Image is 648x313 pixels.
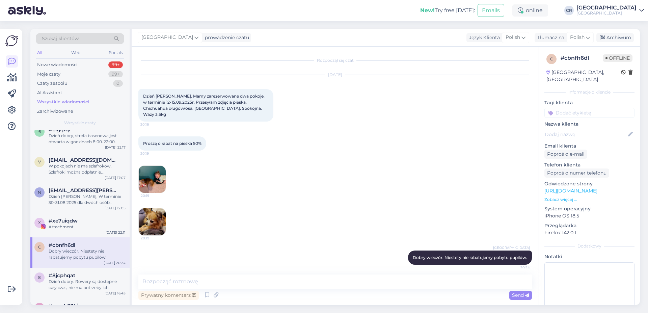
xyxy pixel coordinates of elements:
[544,180,634,187] p: Odwiedzone strony
[544,99,634,106] p: Tagi klienta
[108,48,124,57] div: Socials
[544,108,634,118] input: Dodać etykietę
[108,61,123,68] div: 99+
[49,279,126,291] div: Dzień dobry. Rowery są dostępne cały czas, nie ma potrzeby ich rezerwacji.
[603,54,632,62] span: Offline
[106,230,126,235] div: [DATE] 22:11
[64,120,96,126] span: Wszystkie czaty
[49,224,126,230] div: Attachment
[561,54,603,62] div: # cbnfh6dl
[535,34,564,41] div: Tłumacz na
[141,34,193,41] span: [GEOGRAPHIC_DATA]
[596,33,634,42] div: Archiwum
[49,163,126,175] div: W pokojach nie ma szlafroków. Szlafroki można odpłatnie wypożyczyć. Koszt jednego na cały pobyt w...
[105,206,126,211] div: [DATE] 12:05
[42,35,79,42] span: Szukaj klientów
[138,57,532,63] div: Rozpoczął się czat
[544,121,634,128] p: Nazwa klienta
[37,89,62,96] div: AI Assistant
[139,166,166,193] img: Attachment
[478,4,504,17] button: Emails
[38,244,41,250] span: c
[512,292,529,298] span: Send
[38,220,41,225] span: x
[105,291,126,296] div: [DATE] 16:45
[49,303,78,309] span: #mxyk83ki
[544,188,597,194] a: [URL][DOMAIN_NAME]
[546,69,621,83] div: [GEOGRAPHIC_DATA], [GEOGRAPHIC_DATA]
[544,168,609,178] div: Poproś o numer telefonu
[544,212,634,219] p: iPhone OS 18.5
[105,145,126,150] div: [DATE] 22:17
[38,275,41,280] span: 8
[544,89,634,95] div: Informacje o kliencie
[544,243,634,249] div: Dodatkowy
[576,10,637,16] div: [GEOGRAPHIC_DATA]
[5,34,18,47] img: Askly Logo
[420,7,435,14] b: New!
[544,142,634,150] p: Email klienta
[38,190,41,195] span: n
[143,141,201,146] span: Proszę o rabat na pieska 50%
[140,122,166,127] span: 20:16
[70,48,82,57] div: Web
[49,193,126,206] div: Dzień [PERSON_NAME], W terminie 30-31.08.2025 dla dwóch osób dorosłych oraz dzieci w wieku roczek...
[140,151,166,156] span: 20:19
[506,34,520,41] span: Polish
[544,161,634,168] p: Telefon klienta
[570,34,585,41] span: Polish
[545,131,627,138] input: Dodaj nazwę
[37,99,89,105] div: Wszystkie wiadomości
[108,71,123,78] div: 99+
[512,4,548,17] div: online
[413,255,527,260] span: Dobry wieczór. Niestety nie rabatujemy pobytu pupilów.
[49,133,126,145] div: Dzień dobry, strefa basenowa jest otwarta w godzinach 8:00-22:00.
[37,71,60,78] div: Moje czaty
[49,187,119,193] span: natalia.niezgoda@o2.pl
[139,208,166,235] img: Attachment
[49,242,75,248] span: #cbnfh6dl
[544,197,634,203] p: Zobacz więcej ...
[37,108,73,115] div: Zarchiwizowane
[420,6,475,15] div: Try free [DATE]:
[38,129,41,134] span: 6
[49,218,78,224] span: #xe7uiqdw
[544,205,634,212] p: System operacyjny
[544,253,634,260] p: Notatki
[113,80,123,87] div: 0
[564,6,574,15] div: CR
[37,80,67,87] div: Czaty zespołu
[36,48,44,57] div: All
[576,5,637,10] div: [GEOGRAPHIC_DATA]
[505,265,530,270] span: 20:24
[466,34,500,41] div: Język Klienta
[550,56,553,61] span: c
[138,72,532,78] div: [DATE]
[37,61,78,68] div: Nowe wiadomości
[38,159,41,164] span: v
[49,157,119,163] span: veberovaj@centrum.cz
[105,175,126,180] div: [DATE] 17:07
[49,248,126,260] div: Dobry wieczór. Niestety nie rabatujemy pobytu pupilów.
[576,5,644,16] a: [GEOGRAPHIC_DATA][GEOGRAPHIC_DATA]
[49,272,75,279] span: #8jcphqat
[143,94,266,117] span: Dzień [PERSON_NAME]. Mamy zarezerwowane dwa pokoje, w terminie 12-15.09.2025r. Przesyłam zdjęcia ...
[141,193,166,198] span: 20:19
[202,34,249,41] div: prowadzenie czatu
[493,245,530,250] span: [GEOGRAPHIC_DATA]
[104,260,126,265] div: [DATE] 20:24
[544,222,634,229] p: Przeglądarka
[141,236,166,241] span: 20:19
[544,229,634,236] p: Firefox 142.0.1
[138,291,199,300] div: Prywatny komentarz
[544,150,587,159] div: Poproś o e-mail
